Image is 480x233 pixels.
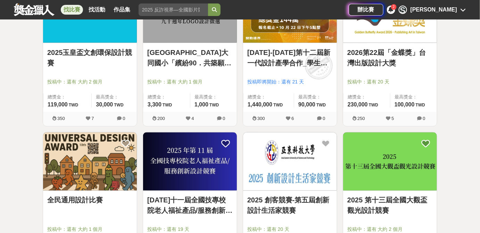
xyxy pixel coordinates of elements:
[316,103,326,107] span: TWD
[139,3,208,16] input: 2025 反詐視界—全國影片競賽
[243,132,337,191] img: Cover Image
[43,132,137,191] a: Cover Image
[147,195,233,216] a: [DATE]十一屆全國技專校院老人福祉產品/服務創新設計競賽
[157,116,165,121] span: 200
[148,94,186,101] span: 總獎金：
[247,195,333,216] a: 2025 創客競賽-第五屆創新設計生活家競賽
[123,116,125,121] span: 0
[163,103,172,107] span: TWD
[349,4,383,16] a: 辦比賽
[273,103,283,107] span: TWD
[143,132,237,191] img: Cover Image
[343,132,437,191] a: Cover Image
[291,116,294,121] span: 6
[416,103,425,107] span: TWD
[243,132,337,191] a: Cover Image
[148,102,162,107] span: 3,300
[257,116,265,121] span: 300
[143,132,237,191] a: Cover Image
[348,102,368,107] span: 230,000
[298,102,315,107] span: 90,000
[399,6,407,14] div: S
[395,94,433,101] span: 最高獎金：
[369,103,378,107] span: TWD
[57,116,65,121] span: 350
[395,102,415,107] span: 100,000
[114,103,123,107] span: TWD
[423,116,425,121] span: 0
[323,116,325,121] span: 0
[298,94,333,101] span: 最高獎金：
[69,103,78,107] span: TWD
[48,94,87,101] span: 總獎金：
[195,102,208,107] span: 1,000
[393,5,395,9] span: 2
[61,5,83,15] a: 找比賽
[391,116,394,121] span: 5
[96,94,133,101] span: 最高獎金：
[191,116,194,121] span: 4
[47,47,133,68] a: 2025玉皇盃文創環保設計競賽
[357,116,365,121] span: 250
[147,47,233,68] a: [GEOGRAPHIC_DATA]大同國小「繽紛90．共築願景-再造大同新樂園」 九十週年LOGO設計徵選
[47,78,133,86] span: 投稿中：還有 大約 2 個月
[348,94,386,101] span: 總獎金：
[43,132,137,191] img: Cover Image
[347,78,433,86] span: 投稿中：還有 20 天
[96,102,113,107] span: 30,000
[111,5,133,15] a: 作品集
[247,47,333,68] a: [DATE]-[DATE]第十二屆新一代設計產學合作_學生徵件
[195,94,233,101] span: 最高獎金：
[147,78,233,86] span: 投稿中：還有 大約 1 個月
[47,195,133,206] a: 全民通用設計比賽
[248,102,272,107] span: 1,440,000
[86,5,108,15] a: 找活動
[347,47,433,68] a: 2026第22屆「金蝶獎」台灣出版設計大獎
[247,78,333,86] span: 投稿即將開始：還有 21 天
[209,103,219,107] span: TWD
[248,94,290,101] span: 總獎金：
[223,116,225,121] span: 0
[411,6,457,14] div: [PERSON_NAME]
[343,132,437,191] img: Cover Image
[347,195,433,216] a: 2025 第十三屆全國大觀盃觀光設計競賽
[91,116,94,121] span: 7
[48,102,68,107] span: 119,000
